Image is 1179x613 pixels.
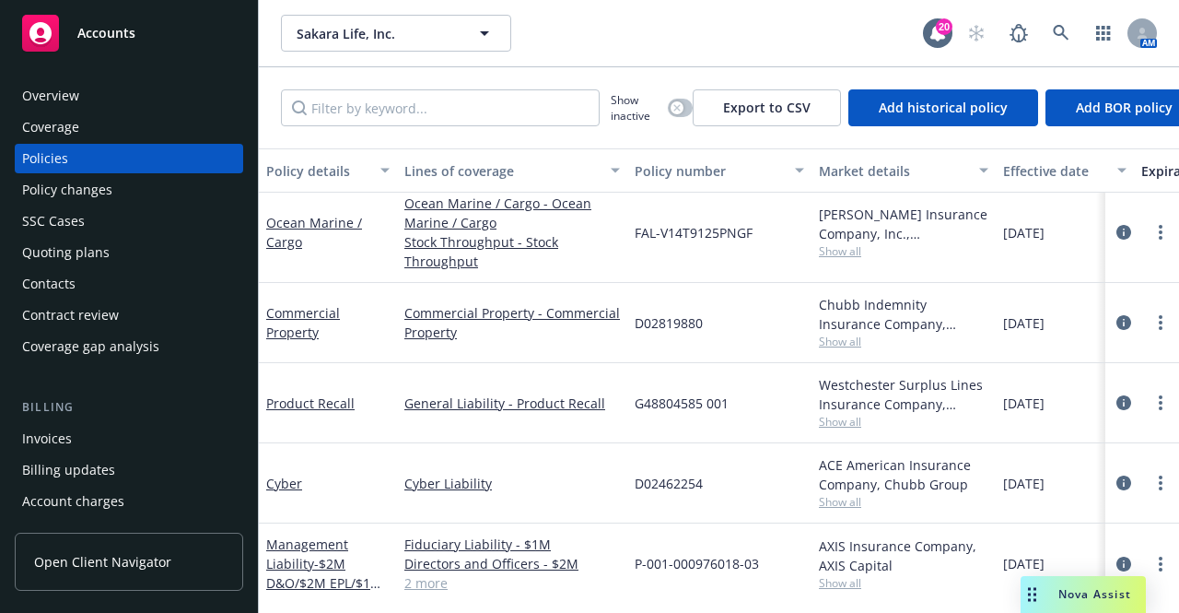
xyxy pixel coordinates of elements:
span: Nova Assist [1058,586,1131,602]
a: more [1150,221,1172,243]
div: Chubb Indemnity Insurance Company, Chubb Group [819,295,988,334]
span: [DATE] [1003,223,1045,242]
span: Show all [819,334,988,349]
div: Account charges [22,487,124,516]
div: Billing updates [22,455,115,485]
a: Billing updates [15,455,243,485]
div: Policy details [266,161,369,181]
a: Policies [15,144,243,173]
a: Quoting plans [15,238,243,267]
div: Market details [819,161,968,181]
a: Contacts [15,269,243,299]
span: Add BOR policy [1076,99,1173,116]
button: Effective date [996,148,1134,193]
a: Report a Bug [1000,15,1037,52]
a: more [1150,472,1172,494]
div: SSC Cases [22,206,85,236]
span: Show all [819,494,988,510]
span: Sakara Life, Inc. [297,24,456,43]
a: Ocean Marine / Cargo [266,214,362,251]
a: more [1150,312,1172,334]
a: circleInformation [1113,472,1135,494]
a: Product Recall [266,395,355,412]
span: P-001-000976018-03 [635,554,759,573]
a: Commercial Property [266,304,340,341]
button: Add historical policy [848,89,1038,126]
div: Quoting plans [22,238,110,267]
a: Cyber [266,475,302,492]
div: Lines of coverage [404,161,600,181]
a: Contract review [15,301,243,330]
a: Management Liability [266,536,382,611]
a: 2 more [404,573,620,593]
input: Filter by keyword... [281,89,600,126]
div: Drag to move [1021,576,1044,613]
a: more [1150,553,1172,575]
a: Switch app [1085,15,1122,52]
span: Show all [819,414,988,430]
span: Show inactive [611,92,660,124]
span: Open Client Navigator [34,552,171,572]
button: Policy number [627,148,811,193]
div: Coverage [22,112,79,142]
a: General Liability - Product Recall [404,394,620,413]
span: Add historical policy [879,99,1008,116]
a: Ocean Marine / Cargo - Ocean Marine / Cargo [404,194,620,232]
div: Policies [22,144,68,173]
div: 20 [936,18,952,35]
div: Policy changes [22,175,112,205]
a: SSC Cases [15,206,243,236]
a: circleInformation [1113,392,1135,414]
span: Export to CSV [723,99,811,116]
a: Coverage [15,112,243,142]
span: Show all [819,575,988,591]
a: Cyber Liability [404,474,620,493]
div: ACE American Insurance Company, Chubb Group [819,455,988,494]
span: D02819880 [635,313,703,333]
a: Accounts [15,7,243,59]
button: Sakara Life, Inc. [281,15,511,52]
a: more [1150,392,1172,414]
a: Coverage gap analysis [15,332,243,361]
span: D02462254 [635,474,703,493]
a: Directors and Officers - $2M [404,554,620,573]
a: Fiduciary Liability - $1M [404,535,620,554]
div: AXIS Insurance Company, AXIS Capital [819,536,988,575]
div: Effective date [1003,161,1106,181]
a: circleInformation [1113,553,1135,575]
div: Westchester Surplus Lines Insurance Company, Chubb Group [819,375,988,414]
span: [DATE] [1003,474,1045,493]
div: Contacts [22,269,76,299]
a: circleInformation [1113,312,1135,334]
button: Export to CSV [693,89,841,126]
a: Stock Throughput - Stock Throughput [404,232,620,271]
a: Account charges [15,487,243,516]
div: Coverage gap analysis [22,332,159,361]
button: Market details [811,148,996,193]
span: Accounts [77,26,135,41]
a: Policy changes [15,175,243,205]
a: Commercial Property - Commercial Property [404,303,620,342]
span: [DATE] [1003,554,1045,573]
span: [DATE] [1003,313,1045,333]
a: Overview [15,81,243,111]
div: Contract review [22,301,119,330]
button: Policy details [259,148,397,193]
a: circleInformation [1113,221,1135,243]
span: G48804585 001 [635,394,729,413]
div: Policy number [635,161,784,181]
a: Start snowing [958,15,995,52]
div: Invoices [22,424,72,454]
div: Billing [15,398,243,417]
div: [PERSON_NAME] Insurance Company, Inc., [PERSON_NAME] Group, [PERSON_NAME] Cargo [819,205,988,243]
span: Show all [819,243,988,259]
button: Nova Assist [1021,576,1146,613]
div: Overview [22,81,79,111]
a: Invoices [15,424,243,454]
button: Lines of coverage [397,148,627,193]
span: [DATE] [1003,394,1045,413]
a: Search [1043,15,1080,52]
span: FAL-V14T9125PNGF [635,223,753,242]
span: - $2M D&O/$2M EPL/$1M FID/$1M Crime [266,555,382,611]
